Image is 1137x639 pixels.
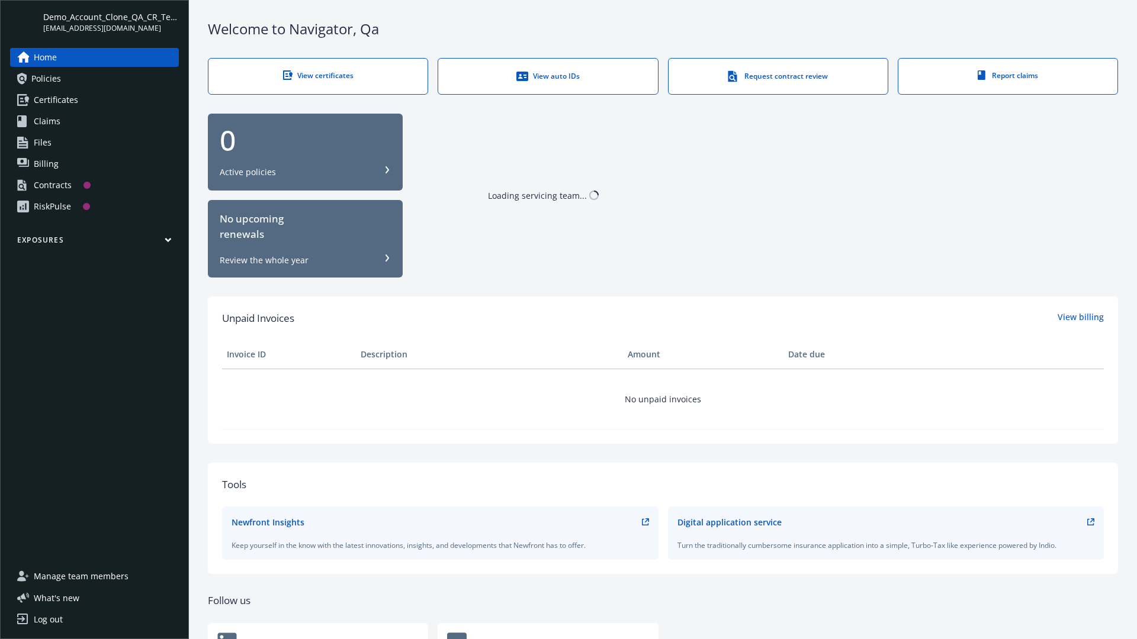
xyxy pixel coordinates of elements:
span: Policies [31,69,61,88]
a: Contracts [10,176,179,195]
div: Turn the traditionally cumbersome insurance application into a simple, Turbo-Tax like experience ... [677,540,1095,550]
span: [EMAIL_ADDRESS][DOMAIN_NAME] [43,23,179,34]
span: Home [34,48,57,67]
div: Follow us [208,593,1118,608]
span: Manage team members [34,567,129,586]
img: yH5BAEAAAAALAAAAAABAAEAAAIBRAA7 [10,10,34,34]
a: Files [10,133,179,152]
button: What's new [10,592,98,604]
button: Demo_Account_Clone_QA_CR_Tests_Prospect[EMAIL_ADDRESS][DOMAIN_NAME] [43,10,179,34]
th: Amount [623,340,783,369]
div: Digital application service [677,516,782,528]
div: Active policies [220,166,276,178]
a: Manage team members [10,567,179,586]
a: Request contract review [668,58,888,95]
th: Date due [783,340,917,369]
span: Certificates [34,91,78,109]
div: Newfront Insights [232,516,304,528]
div: Keep yourself in the know with the latest innovations, insights, and developments that Newfront h... [232,540,649,550]
button: 0Active policies [208,114,403,191]
div: 0 [220,126,391,154]
div: Contracts [34,176,72,195]
td: No unpaid invoices [222,369,1104,429]
span: Files [34,133,52,152]
div: Review the whole year [220,254,309,266]
div: Loading servicing team... [488,189,587,202]
span: Demo_Account_Clone_QA_CR_Tests_Prospect [43,11,179,23]
a: Report claims [898,58,1118,95]
span: Unpaid Invoices [222,311,294,326]
div: View certificates [232,70,404,80]
div: View auto IDs [462,70,634,82]
div: RiskPulse [34,197,71,216]
button: No upcomingrenewalsReview the whole year [208,200,403,277]
div: Welcome to Navigator , Qa [208,19,1118,39]
a: Claims [10,112,179,131]
a: View certificates [208,58,428,95]
a: Certificates [10,91,179,109]
a: RiskPulse [10,197,179,216]
span: Billing [34,154,59,173]
div: Report claims [922,70,1094,80]
div: No upcoming renewals [220,211,391,243]
span: What ' s new [34,592,79,604]
a: Home [10,48,179,67]
button: Exposures [10,235,179,250]
a: Policies [10,69,179,88]
span: Claims [34,112,60,131]
a: Billing [10,154,179,173]
div: Request contract review [692,70,864,82]
a: View auto IDs [438,58,658,95]
th: Invoice ID [222,340,356,369]
th: Description [356,340,623,369]
div: Tools [222,477,1104,492]
div: Log out [34,610,63,629]
a: View billing [1058,311,1104,326]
